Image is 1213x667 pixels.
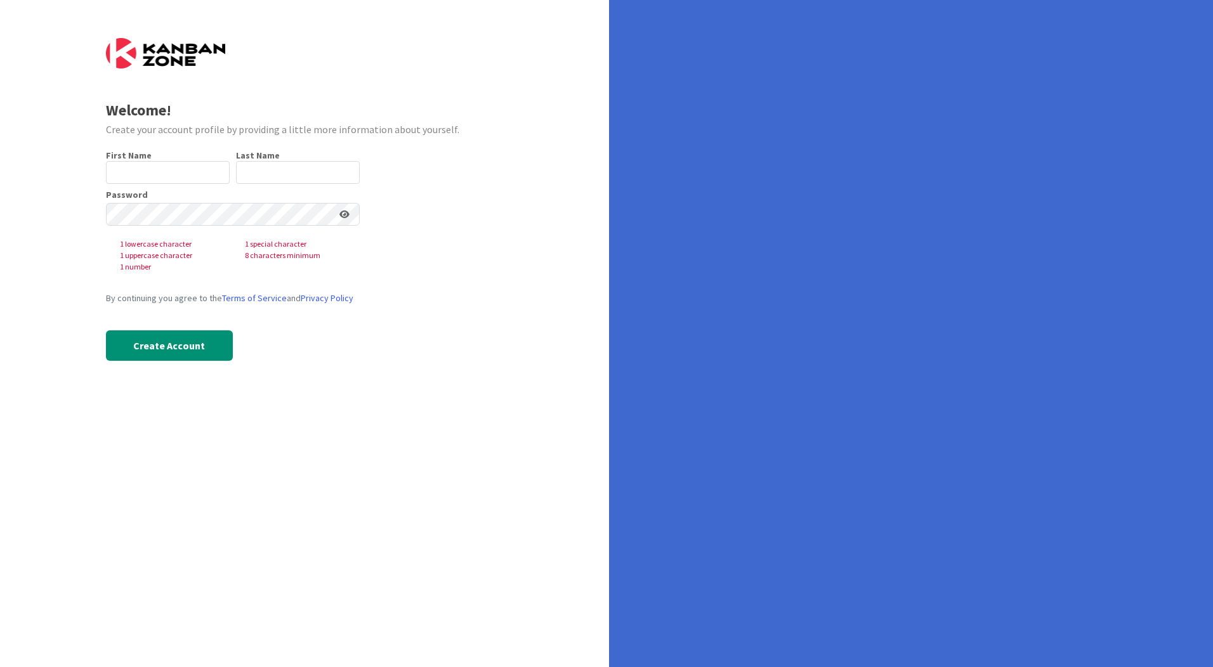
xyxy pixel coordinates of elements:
div: By continuing you agree to the and [106,292,360,305]
span: 1 number [110,261,235,273]
label: Password [106,190,148,199]
a: Privacy Policy [301,292,353,304]
span: 1 lowercase character [110,238,235,250]
button: Create Account [106,330,233,361]
label: First Name [106,150,152,161]
div: Create your account profile by providing a little more information about yourself. [106,122,504,137]
span: 1 uppercase character [110,250,235,261]
label: Last Name [236,150,280,161]
span: 8 characters minimum [235,250,360,261]
div: Welcome! [106,99,504,122]
a: Terms of Service [222,292,287,304]
span: 1 special character [235,238,360,250]
img: Kanban Zone [106,38,225,68]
